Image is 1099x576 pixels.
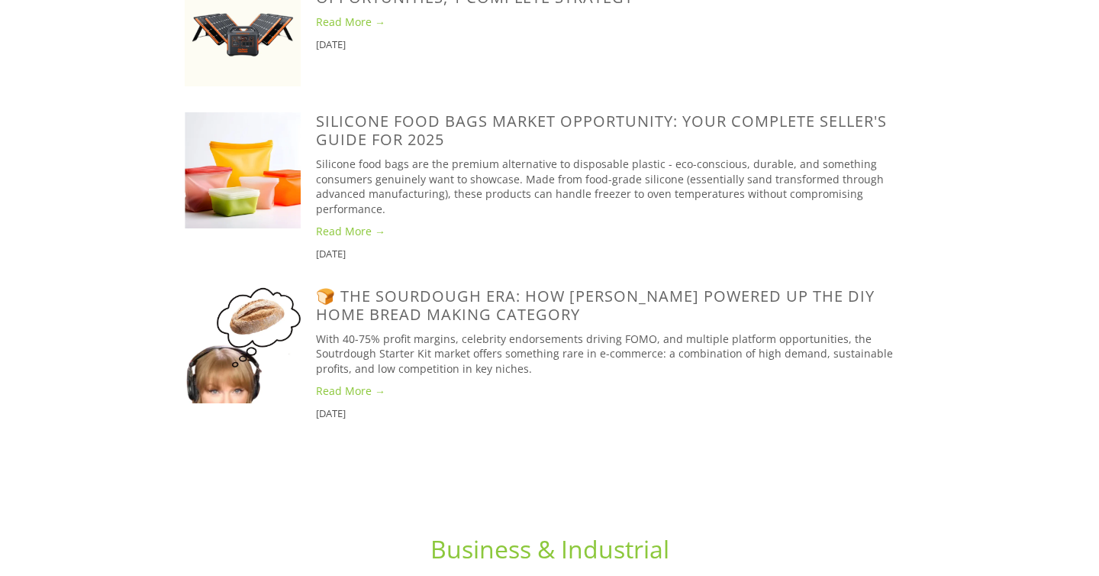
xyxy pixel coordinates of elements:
[316,406,346,420] time: [DATE]
[316,247,346,260] time: [DATE]
[316,15,914,30] a: Read More →
[316,383,914,399] a: Read More →
[316,286,875,325] a: 🍞 The Sourdough Era: How [PERSON_NAME] Powered Up The DIY Home Bread Making Category
[316,111,887,150] a: Silicone Food Bags Market Opportunity: Your Complete Seller's Guide for 2025
[185,287,316,403] a: 🍞 The Sourdough Era: How Taylor Swift Powered Up The DIY Home Bread Making Category
[316,224,914,239] a: Read More →
[316,157,914,216] p: Silicone food bags are the premium alternative to disposable plastic - eco-conscious, durable, an...
[185,112,316,228] a: Silicone Food Bags Market Opportunity: Your Complete Seller's Guide for 2025
[316,332,914,377] p: With 40-75% profit margins, celebrity endorsements driving FOMO, and multiple platform opportunit...
[316,37,346,51] time: [DATE]
[430,532,669,565] a: Business & Industrial
[185,287,301,403] img: 🍞 The Sourdough Era: How Taylor Swift Powered Up The DIY Home Bread Making Category
[185,112,301,228] img: Silicone Food Bags Market Opportunity: Your Complete Seller's Guide for 2025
